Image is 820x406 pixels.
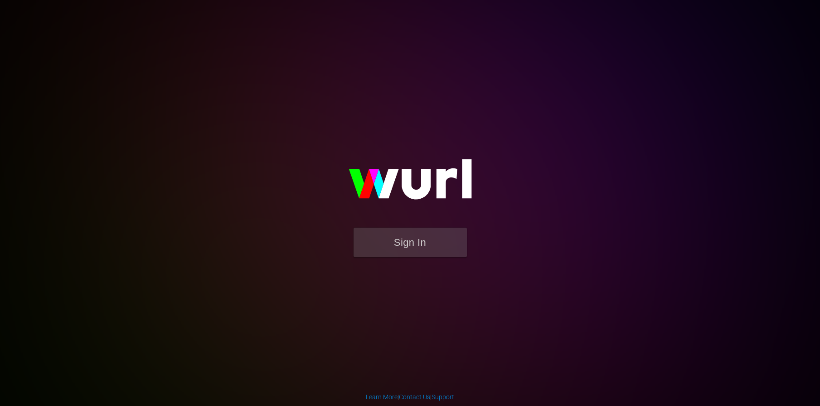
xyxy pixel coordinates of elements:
a: Contact Us [399,393,430,401]
a: Learn More [366,393,398,401]
button: Sign In [354,228,467,257]
div: | | [366,392,454,401]
a: Support [432,393,454,401]
img: wurl-logo-on-black-223613ac3d8ba8fe6dc639794a292ebdb59501304c7dfd60c99c58986ef67473.svg [320,140,501,228]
